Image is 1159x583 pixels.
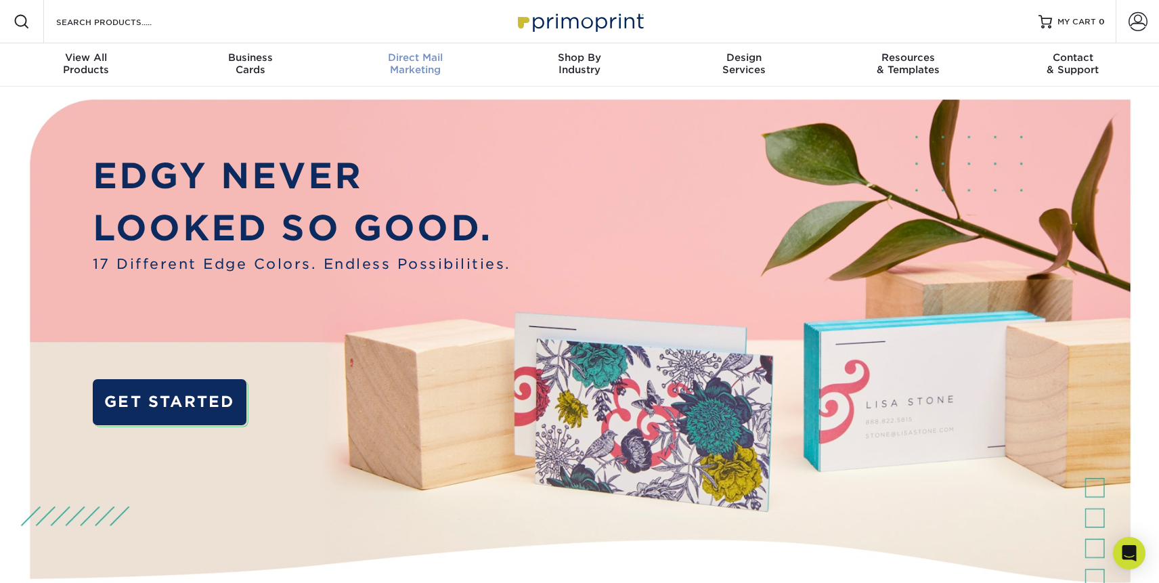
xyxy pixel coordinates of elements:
div: Products [4,51,169,76]
div: & Support [990,51,1155,76]
a: Shop ByIndustry [498,43,662,87]
span: View All [4,51,169,64]
div: Open Intercom Messenger [1113,537,1145,569]
span: Design [661,51,826,64]
p: LOOKED SO GOOD. [93,202,511,254]
div: Services [661,51,826,76]
div: & Templates [826,51,990,76]
a: DesignServices [661,43,826,87]
span: 0 [1099,17,1105,26]
span: Direct Mail [333,51,498,64]
a: Direct MailMarketing [333,43,498,87]
div: Cards [169,51,333,76]
p: EDGY NEVER [93,150,511,202]
div: Industry [498,51,662,76]
a: Contact& Support [990,43,1155,87]
span: 17 Different Edge Colors. Endless Possibilities. [93,254,511,275]
a: GET STARTED [93,379,246,425]
input: SEARCH PRODUCTS..... [55,14,187,30]
a: BusinessCards [169,43,333,87]
span: MY CART [1057,16,1096,28]
span: Resources [826,51,990,64]
span: Shop By [498,51,662,64]
span: Contact [990,51,1155,64]
img: Primoprint [512,7,647,36]
a: View AllProducts [4,43,169,87]
span: Business [169,51,333,64]
a: Resources& Templates [826,43,990,87]
div: Marketing [333,51,498,76]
